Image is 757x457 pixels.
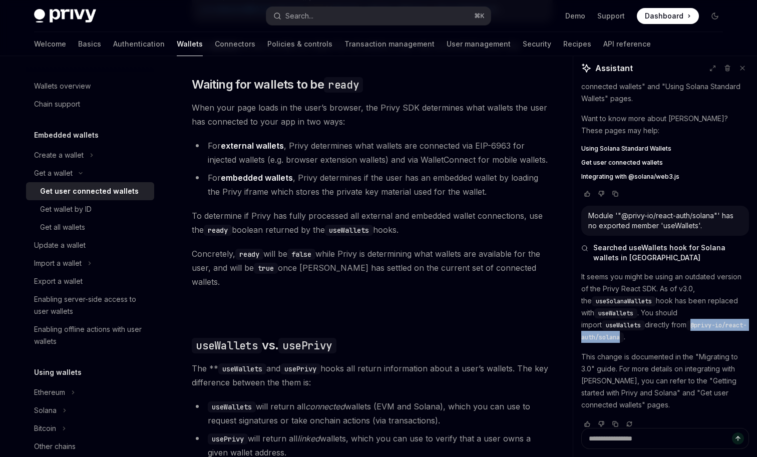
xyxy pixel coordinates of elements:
code: ready [204,225,232,236]
span: When your page loads in the user’s browser, the Privy SDK determines what wallets the user has co... [192,101,553,129]
code: useWallets [208,401,256,412]
span: Integrating with @solana/web3.js [581,173,679,181]
a: Chain support [26,95,154,113]
a: Get wallet by ID [26,200,154,218]
code: true [254,263,278,274]
a: Enabling server-side access to user wallets [26,290,154,320]
img: dark logo [34,9,96,23]
em: connected [305,401,345,411]
span: ⌘ K [474,12,485,20]
div: Update a wallet [34,239,86,251]
a: Basics [78,32,101,56]
span: Assistant [595,62,633,74]
a: Enabling offline actions with user wallets [26,320,154,350]
span: Using Solana Standard Wallets [581,145,671,153]
li: For , Privy determines if the user has an embedded wallet by loading the Privy iframe which store... [192,171,553,199]
a: Authentication [113,32,165,56]
span: Get user connected wallets [581,159,663,167]
div: Chain support [34,98,80,110]
div: Search... [285,10,313,22]
span: Searched useWallets hook for Solana wallets in [GEOGRAPHIC_DATA] [593,243,749,263]
div: Module '"@privy-io/react-auth/solana"' has no exported member 'useWallets'. [588,211,742,231]
a: Policies & controls [267,32,332,56]
button: Send message [732,432,744,444]
h5: Embedded wallets [34,129,99,141]
a: Recipes [563,32,591,56]
p: This information is based on the "Get user connected wallets" and "Using Solana Standard Wallets"... [581,69,749,105]
strong: external wallets [221,141,284,151]
code: usePrivy [278,338,336,353]
a: Dashboard [637,8,699,24]
div: Get a wallet [34,167,73,179]
div: Export a wallet [34,275,83,287]
div: Solana [34,404,57,416]
code: useWallets [218,363,266,374]
a: Support [597,11,625,21]
p: Want to know more about [PERSON_NAME]? These pages may help: [581,113,749,137]
code: ready [235,249,263,260]
div: Get all wallets [40,221,85,233]
h5: Using wallets [34,366,82,378]
span: To determine if Privy has fully processed all external and embedded wallet connections, use the b... [192,209,553,237]
div: Import a wallet [34,257,82,269]
code: false [287,249,315,260]
span: Concretely, will be while Privy is determining what wallets are available for the user, and will ... [192,247,553,289]
div: Bitcoin [34,422,56,434]
p: This change is documented in the "Migrating to 3.0" guide. For more details on integrating with [... [581,351,749,411]
button: Searched useWallets hook for Solana wallets in [GEOGRAPHIC_DATA] [581,243,749,263]
a: Export a wallet [26,272,154,290]
div: Create a wallet [34,149,84,161]
span: vs. [192,337,336,353]
a: Update a wallet [26,236,154,254]
code: useWallets [325,225,373,236]
a: Get all wallets [26,218,154,236]
li: For , Privy determines what wallets are connected via EIP-6963 for injected wallets (e.g. browser... [192,139,553,167]
code: usePrivy [280,363,320,374]
a: API reference [603,32,651,56]
li: will return all wallets (EVM and Solana), which you can use to request signatures or take onchain... [192,399,553,427]
a: User management [447,32,511,56]
div: Ethereum [34,386,65,398]
span: Waiting for wallets to be [192,77,363,93]
a: Security [523,32,551,56]
code: useWallets [192,338,262,353]
div: Get wallet by ID [40,203,92,215]
div: Enabling server-side access to user wallets [34,293,148,317]
div: Enabling offline actions with user wallets [34,323,148,347]
p: It seems you might be using an outdated version of the Privy React SDK. As of v3.0, the hook has ... [581,271,749,343]
span: useWallets [598,309,633,317]
code: ready [324,77,363,93]
button: Toggle dark mode [707,8,723,24]
a: Demo [565,11,585,21]
div: Get user connected wallets [40,185,139,197]
a: Using Solana Standard Wallets [581,145,749,153]
div: Other chains [34,440,76,452]
a: Welcome [34,32,66,56]
a: Connectors [215,32,255,56]
a: Wallets [177,32,203,56]
span: @privy-io/react-auth/solana [581,321,746,341]
span: useWallets [606,321,641,329]
a: Transaction management [344,32,435,56]
a: Other chains [26,437,154,455]
span: Dashboard [645,11,683,21]
button: Search...⌘K [266,7,491,25]
a: Wallets overview [26,77,154,95]
span: useSolanaWallets [596,297,652,305]
div: Wallets overview [34,80,91,92]
a: Get user connected wallets [26,182,154,200]
span: The ** and hooks all return information about a user’s wallets. The key difference between the th... [192,361,553,389]
strong: embedded wallets [221,173,293,183]
a: Integrating with @solana/web3.js [581,173,749,181]
a: Get user connected wallets [581,159,749,167]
